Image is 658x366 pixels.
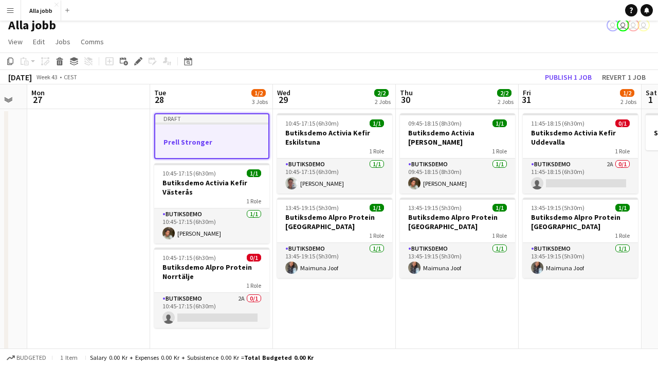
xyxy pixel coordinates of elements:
h3: Butiksdemo Alpro Protein [GEOGRAPHIC_DATA] [523,213,638,231]
span: 0/1 [615,119,630,127]
app-user-avatar: August Löfgren [637,19,650,31]
h3: Butiksdemo Alpro Protein [GEOGRAPHIC_DATA] [400,213,515,231]
span: 1 Role [615,147,630,155]
span: 1/1 [247,169,261,177]
app-job-card: 11:45-18:15 (6h30m)0/1Butiksdemo Activia Kefir Uddevalla1 RoleButiksdemo2A0/111:45-18:15 (6h30m) [523,113,638,194]
h3: Butiksdemo Alpro Protein Norrtälje [154,263,269,281]
div: 2 Jobs [375,98,391,106]
app-card-role: Butiksdemo1/109:45-18:15 (8h30m)[PERSON_NAME] [400,159,515,194]
span: 13:45-19:15 (5h30m) [408,204,462,212]
span: 29 [276,94,290,106]
span: 1 Role [246,197,261,205]
span: Fri [523,88,531,97]
span: 13:45-19:15 (5h30m) [531,204,584,212]
app-card-role: Butiksdemo1/113:45-19:15 (5h30m)Maimuna Joof [400,243,515,278]
span: 1/1 [370,119,384,127]
a: View [4,35,27,48]
button: Revert 1 job [598,71,650,84]
span: 30 [398,94,413,106]
div: [DATE] [8,72,32,82]
span: Jobs [55,37,70,46]
app-card-role: Butiksdemo2A0/111:45-18:15 (6h30m) [523,159,638,194]
app-card-role: Butiksdemo1/113:45-19:15 (5h30m)Maimuna Joof [523,243,638,278]
span: 1/1 [615,204,630,212]
span: 1 [644,94,657,106]
h3: Butiksdemo Activia Kefir Uddevalla [523,128,638,147]
h3: Butiksdemo Activia Kefir Västerås [154,178,269,197]
span: 1/1 [370,204,384,212]
span: 1 Role [369,147,384,155]
span: Edit [33,37,45,46]
app-job-card: 10:45-17:15 (6h30m)1/1Butiksdemo Activia Kefir Eskilstuna1 RoleButiksdemo1/110:45-17:15 (6h30m)[P... [277,113,392,194]
span: 1/1 [492,119,507,127]
span: View [8,37,23,46]
span: 2/2 [374,89,389,97]
span: 10:45-17:15 (6h30m) [162,254,216,262]
h3: Prell Stronger [155,137,268,147]
a: Comms [77,35,108,48]
span: Wed [277,88,290,97]
app-card-role: Butiksdemo2A0/110:45-17:15 (6h30m) [154,293,269,328]
div: 3 Jobs [252,98,268,106]
button: Publish 1 job [541,71,596,84]
span: Week 43 [34,73,60,81]
span: 10:45-17:15 (6h30m) [285,119,339,127]
app-job-card: 13:45-19:15 (5h30m)1/1Butiksdemo Alpro Protein [GEOGRAPHIC_DATA]1 RoleButiksdemo1/113:45-19:15 (5... [523,198,638,278]
h1: Alla jobb [8,18,56,33]
a: Edit [29,35,49,48]
span: Thu [400,88,413,97]
app-card-role: Butiksdemo1/113:45-19:15 (5h30m)Maimuna Joof [277,243,392,278]
span: 1 Role [492,147,507,155]
span: 13:45-19:15 (5h30m) [285,204,339,212]
span: Mon [31,88,45,97]
span: 1/2 [251,89,266,97]
div: Draft [155,114,268,123]
span: 09:45-18:15 (8h30m) [408,119,462,127]
span: Budgeted [16,354,46,361]
app-user-avatar: Hedda Lagerbielke [607,19,619,31]
span: 2/2 [497,89,511,97]
app-job-card: 13:45-19:15 (5h30m)1/1Butiksdemo Alpro Protein [GEOGRAPHIC_DATA]1 RoleButiksdemo1/113:45-19:15 (5... [277,198,392,278]
app-job-card: DraftPrell Stronger [154,113,269,159]
span: 1 Role [369,232,384,239]
app-user-avatar: Hedda Lagerbielke [617,19,629,31]
app-job-card: 10:45-17:15 (6h30m)1/1Butiksdemo Activia Kefir Västerås1 RoleButiksdemo1/110:45-17:15 (6h30m)[PER... [154,163,269,243]
div: 2 Jobs [620,98,636,106]
span: 1 item [57,354,81,361]
span: 28 [153,94,166,106]
span: 1/1 [492,204,507,212]
div: CEST [64,73,77,81]
span: 31 [521,94,531,106]
span: 27 [30,94,45,106]
app-job-card: 13:45-19:15 (5h30m)1/1Butiksdemo Alpro Protein [GEOGRAPHIC_DATA]1 RoleButiksdemo1/113:45-19:15 (5... [400,198,515,278]
span: 1/2 [620,89,634,97]
button: Budgeted [5,352,48,363]
span: 11:45-18:15 (6h30m) [531,119,584,127]
a: Jobs [51,35,75,48]
h3: Butiksdemo Activia [PERSON_NAME] [400,128,515,147]
app-card-role: Butiksdemo1/110:45-17:15 (6h30m)[PERSON_NAME] [277,159,392,194]
span: Comms [81,37,104,46]
h3: Butiksdemo Activia Kefir Eskilstuna [277,128,392,147]
app-user-avatar: Emil Hasselberg [627,19,639,31]
app-card-role: Butiksdemo1/110:45-17:15 (6h30m)[PERSON_NAME] [154,208,269,243]
span: 10:45-17:15 (6h30m) [162,169,216,177]
span: 1 Role [492,232,507,239]
h3: Butiksdemo Alpro Protein [GEOGRAPHIC_DATA] [277,213,392,231]
app-job-card: 09:45-18:15 (8h30m)1/1Butiksdemo Activia [PERSON_NAME]1 RoleButiksdemo1/109:45-18:15 (8h30m)[PERS... [400,113,515,194]
span: 1 Role [615,232,630,239]
span: Total Budgeted 0.00 kr [244,354,314,361]
span: 1 Role [246,282,261,289]
div: 2 Jobs [498,98,514,106]
app-job-card: 10:45-17:15 (6h30m)0/1Butiksdemo Alpro Protein Norrtälje1 RoleButiksdemo2A0/110:45-17:15 (6h30m) [154,248,269,328]
div: Salary 0.00 kr + Expenses 0.00 kr + Subsistence 0.00 kr = [90,354,314,361]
